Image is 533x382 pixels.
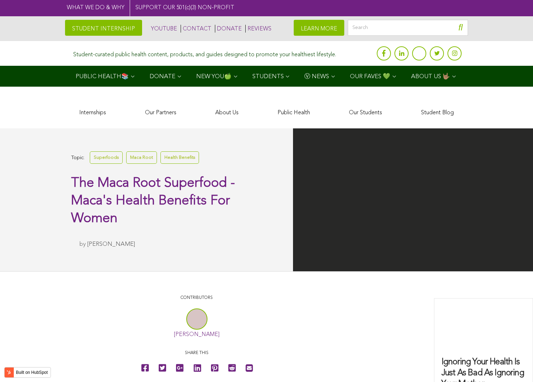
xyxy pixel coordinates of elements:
div: Navigation Menu [65,66,468,87]
span: DONATE [150,74,175,80]
span: Ⓥ NEWS [304,74,329,80]
a: DONATE [215,25,242,33]
a: [PERSON_NAME] [87,241,135,247]
img: HubSpot sprocket logo [5,368,13,377]
span: OUR FAVES 💚 [350,74,390,80]
a: [PERSON_NAME] [174,332,219,337]
span: by [80,241,86,247]
span: Topic: [71,153,84,163]
a: Superfoods [90,151,123,164]
span: The Maca Root Superfood - Maca's Health Benefits For Women [71,176,235,225]
a: Health Benefits [160,151,199,164]
button: Built on HubSpot [4,367,51,378]
a: LEARN MORE [294,20,344,36]
a: STUDENT INTERNSHIP [65,20,142,36]
a: REVIEWS [245,25,271,33]
a: CONTACT [181,25,211,33]
span: NEW YOU🍏 [196,74,232,80]
span: STUDENTS [252,74,284,80]
label: Built on HubSpot [13,368,51,377]
p: Share this [82,350,312,357]
div: Student-curated public health content, products, and guides designed to promote your healthiest l... [73,48,336,58]
input: Search [348,20,468,36]
span: PUBLIC HEALTH📚 [76,74,129,80]
a: Maca Root [126,151,157,164]
iframe: Chat Widget [498,348,533,382]
span: ABOUT US 🤟🏽 [411,74,450,80]
p: CONTRIBUTORS [82,295,312,301]
a: YOUTUBE [149,25,177,33]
